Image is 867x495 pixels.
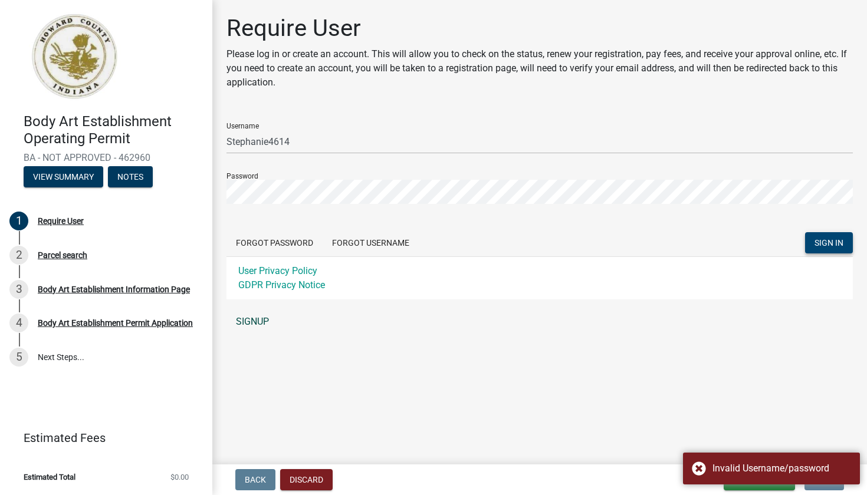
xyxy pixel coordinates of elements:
img: Howard County, Indiana [24,12,124,101]
a: GDPR Privacy Notice [238,279,325,291]
p: Please log in or create an account. This will allow you to check on the status, renew your regist... [226,47,853,90]
button: SIGN IN [805,232,853,253]
div: Invalid Username/password [712,461,851,476]
div: 2 [9,246,28,265]
div: Parcel search [38,251,87,259]
button: Back [235,469,275,490]
div: 5 [9,348,28,367]
span: Back [245,475,266,484]
button: Forgot Username [323,232,419,253]
button: Forgot Password [226,232,323,253]
a: Estimated Fees [9,426,193,450]
wm-modal-confirm: Notes [108,173,153,182]
div: 1 [9,212,28,230]
div: Body Art Establishment Information Page [38,285,190,293]
div: 4 [9,313,28,332]
a: User Privacy Policy [238,265,317,276]
div: Body Art Establishment Permit Application [38,319,193,327]
wm-modal-confirm: Summary [24,173,103,182]
div: 3 [9,280,28,299]
a: SIGNUP [226,310,853,334]
span: Estimated Total [24,473,75,481]
span: BA - NOT APPROVED - 462960 [24,152,189,163]
span: $0.00 [170,473,189,481]
button: View Summary [24,166,103,187]
span: SIGN IN [815,238,843,247]
button: Discard [280,469,333,490]
h1: Require User [226,14,853,42]
h4: Body Art Establishment Operating Permit [24,113,203,147]
div: Require User [38,217,84,225]
button: Notes [108,166,153,187]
